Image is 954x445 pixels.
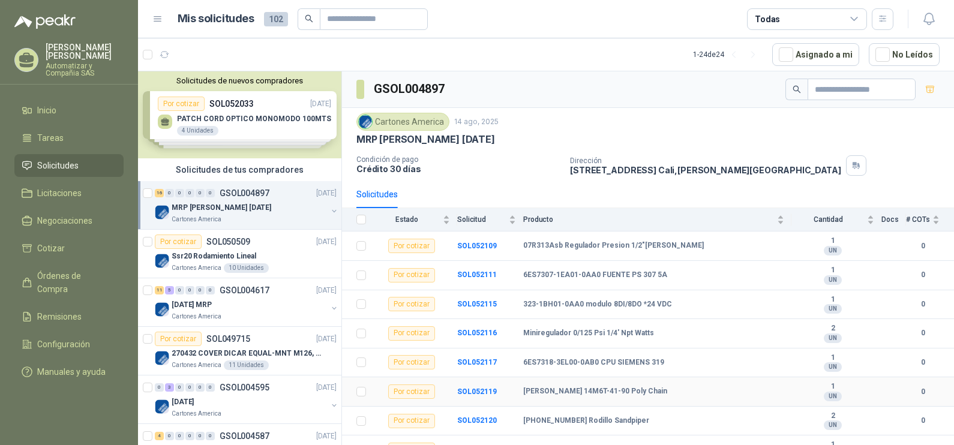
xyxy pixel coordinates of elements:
p: GSOL004617 [220,286,269,294]
p: [DATE] MRP [172,299,212,311]
div: 10 Unidades [224,263,269,273]
b: 0 [906,415,940,426]
th: Estado [373,208,457,231]
b: 07R313Asb Regulador Presion 1/2"[PERSON_NAME] [523,241,704,251]
div: 0 [175,383,184,392]
p: [DATE] [316,285,337,296]
b: 323-1BH01-0AA0 modulo 8DI/8DO *24 VDC [523,300,672,309]
span: Licitaciones [37,187,82,200]
button: Solicitudes de nuevos compradores [143,76,337,85]
div: 0 [185,432,194,440]
div: 0 [196,383,205,392]
th: Docs [881,208,906,231]
a: Configuración [14,333,124,356]
span: Negociaciones [37,214,92,227]
a: 0 3 0 0 0 0 GSOL004595[DATE] Company Logo[DATE]Cartones America [155,380,339,419]
b: 1 [791,266,874,275]
p: Cartones America [172,215,221,224]
p: [STREET_ADDRESS] Cali , [PERSON_NAME][GEOGRAPHIC_DATA] [570,165,841,175]
div: Todas [755,13,780,26]
p: SOL049715 [206,335,250,343]
div: 16 [155,189,164,197]
span: Solicitudes [37,159,79,172]
div: 0 [196,189,205,197]
div: Solicitudes de nuevos compradoresPor cotizarSOL052033[DATE] PATCH CORD OPTICO MONOMODO 100MTS4 Un... [138,71,341,158]
p: Automatizar y Compañia SAS [46,62,124,77]
div: UN [824,392,842,401]
span: Cantidad [791,215,865,224]
b: 2 [791,324,874,333]
span: 102 [264,12,288,26]
img: Company Logo [359,115,372,128]
b: Miniregulador 0/125 Psi 1/4' Npt Watts [523,329,654,338]
div: 0 [175,432,184,440]
a: Cotizar [14,237,124,260]
span: Remisiones [37,310,82,323]
p: [DATE] [316,333,337,345]
a: Por cotizarSOL050509[DATE] Company LogoSsr20 Rodamiento LinealCartones America10 Unidades [138,230,341,278]
p: Ssr20 Rodamiento Lineal [172,251,256,262]
b: 0 [906,327,940,339]
div: UN [824,275,842,285]
div: Por cotizar [388,268,435,282]
p: SOL050509 [206,237,250,246]
div: Por cotizar [388,384,435,399]
a: SOL052115 [457,300,497,308]
b: 1 [791,295,874,305]
div: 0 [165,189,174,197]
th: Producto [523,208,791,231]
div: UN [824,362,842,372]
a: Tareas [14,127,124,149]
b: SOL052120 [457,416,497,425]
b: 1 [791,353,874,363]
div: 0 [206,432,215,440]
a: Remisiones [14,305,124,328]
a: SOL052109 [457,242,497,250]
b: 0 [906,299,940,310]
span: Solicitud [457,215,506,224]
span: Configuración [37,338,90,351]
div: 0 [206,286,215,294]
a: Órdenes de Compra [14,264,124,300]
th: # COTs [906,208,954,231]
b: SOL052111 [457,270,497,279]
a: Inicio [14,99,124,122]
a: Solicitudes [14,154,124,177]
p: Crédito 30 días [356,164,560,174]
span: search [305,14,313,23]
p: 14 ago, 2025 [454,116,499,128]
a: Por cotizarSOL049715[DATE] Company Logo270432 COVER DICAR EQUAL-MNT M126, 5486Cartones America11 ... [138,327,341,375]
p: MRP [PERSON_NAME] [DATE] [356,133,495,146]
p: GSOL004897 [220,189,269,197]
p: Cartones America [172,409,221,419]
p: 270432 COVER DICAR EQUAL-MNT M126, 5486 [172,348,321,359]
p: GSOL004587 [220,432,269,440]
p: [DATE] [316,188,337,199]
span: Tareas [37,131,64,145]
p: MRP [PERSON_NAME] [DATE] [172,202,271,214]
p: Cartones America [172,360,221,370]
button: Asignado a mi [772,43,859,66]
div: UN [824,304,842,314]
th: Cantidad [791,208,881,231]
div: 11 [155,286,164,294]
b: 1 [791,236,874,246]
div: Por cotizar [388,326,435,341]
div: Por cotizar [388,239,435,253]
b: 6ES7318-3EL00-0AB0 CPU SIEMENS 319 [523,358,664,368]
div: 0 [206,189,215,197]
div: 0 [206,383,215,392]
b: 1 [791,382,874,392]
a: SOL052117 [457,358,497,366]
div: UN [824,420,842,430]
img: Company Logo [155,302,169,317]
div: 3 [165,383,174,392]
p: Cartones America [172,263,221,273]
b: 0 [906,269,940,281]
span: # COTs [906,215,930,224]
a: SOL052116 [457,329,497,337]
